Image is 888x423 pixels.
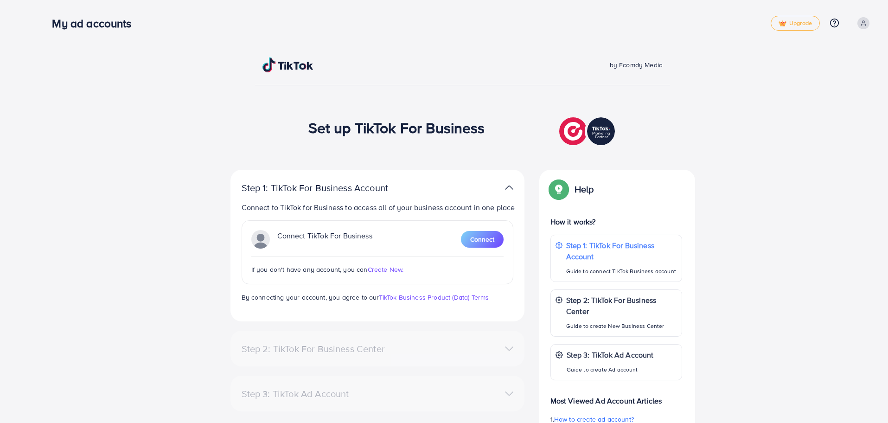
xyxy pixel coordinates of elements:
[242,202,517,213] p: Connect to TikTok for Business to access all of your business account in one place
[567,349,654,360] p: Step 3: TikTok Ad Account
[52,17,139,30] h3: My ad accounts
[242,182,418,193] p: Step 1: TikTok For Business Account
[575,184,594,195] p: Help
[379,293,489,302] a: TikTok Business Product (Data) Terms
[566,266,677,277] p: Guide to connect TikTok Business account
[242,292,513,303] p: By connecting your account, you agree to our
[470,235,494,244] span: Connect
[610,60,663,70] span: by Ecomdy Media
[505,181,513,194] img: TikTok partner
[566,240,677,262] p: Step 1: TikTok For Business Account
[308,119,485,136] h1: Set up TikTok For Business
[566,295,677,317] p: Step 2: TikTok For Business Center
[779,20,812,27] span: Upgrade
[779,20,786,27] img: tick
[251,230,270,249] img: TikTok partner
[461,231,504,248] button: Connect
[251,265,368,274] span: If you don't have any account, you can
[277,230,372,249] p: Connect TikTok For Business
[567,364,654,375] p: Guide to create Ad account
[262,58,313,72] img: TikTok
[550,216,682,227] p: How it works?
[566,320,677,332] p: Guide to create New Business Center
[771,16,820,31] a: tickUpgrade
[550,388,682,406] p: Most Viewed Ad Account Articles
[559,115,617,147] img: TikTok partner
[368,265,404,274] span: Create New.
[550,181,567,198] img: Popup guide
